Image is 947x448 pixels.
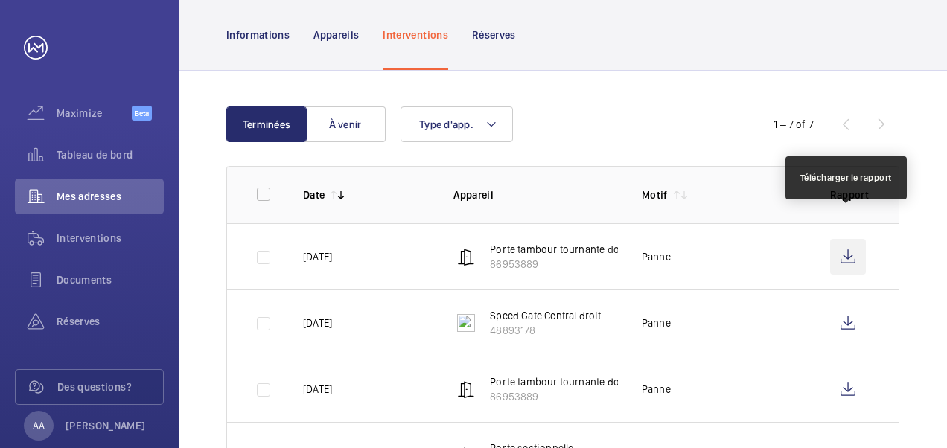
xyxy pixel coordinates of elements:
[383,28,448,42] p: Interventions
[305,106,386,142] button: À venir
[642,382,671,397] p: Panne
[303,249,332,264] p: [DATE]
[57,231,164,246] span: Interventions
[303,316,332,330] p: [DATE]
[490,257,660,272] p: 86953889
[57,106,132,121] span: Maximize
[642,249,671,264] p: Panne
[33,418,45,433] p: AA
[419,118,473,130] span: Type d'app.
[457,380,475,398] img: automatic_door.svg
[642,316,671,330] p: Panne
[490,308,601,323] p: Speed Gate Central droit
[490,323,601,338] p: 48893178
[453,188,618,202] p: Appareil
[800,171,892,185] div: Télécharger le rapport
[642,188,668,202] p: Motif
[66,418,146,433] p: [PERSON_NAME]
[132,106,152,121] span: Beta
[490,374,660,389] p: Porte tambour tournante dormakaba
[490,242,660,257] p: Porte tambour tournante dormakaba
[57,272,164,287] span: Documents
[457,248,475,266] img: automatic_door.svg
[57,147,164,162] span: Tableau de bord
[303,382,332,397] p: [DATE]
[57,380,163,394] span: Des questions?
[313,28,359,42] p: Appareils
[226,28,290,42] p: Informations
[303,188,325,202] p: Date
[490,389,660,404] p: 86953889
[401,106,513,142] button: Type d'app.
[472,28,516,42] p: Réserves
[457,314,475,332] img: speed_gate.svg
[226,106,307,142] button: Terminées
[774,117,814,132] div: 1 – 7 of 7
[57,189,164,204] span: Mes adresses
[57,314,164,329] span: Réserves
